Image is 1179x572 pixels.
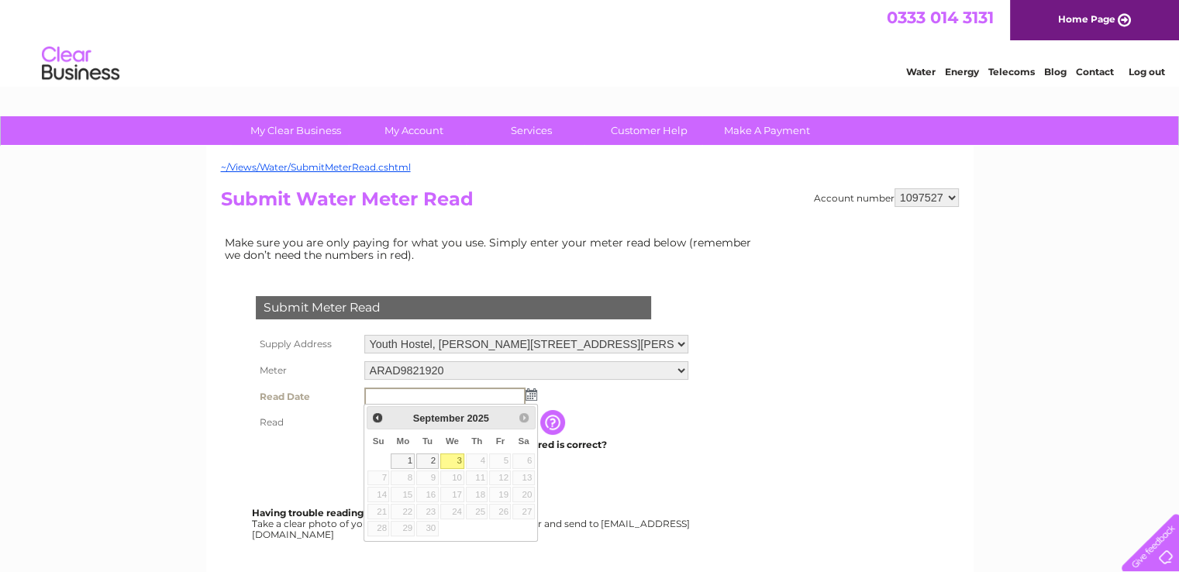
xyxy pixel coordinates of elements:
[350,116,477,145] a: My Account
[814,188,959,207] div: Account number
[256,296,651,319] div: Submit Meter Read
[496,436,505,446] span: Friday
[221,161,411,173] a: ~/Views/Water/SubmitMeterRead.cshtml
[413,412,464,424] span: September
[416,453,438,469] a: 2
[41,40,120,88] img: logo.png
[224,9,957,75] div: Clear Business is a trading name of Verastar Limited (registered in [GEOGRAPHIC_DATA] No. 3667643...
[1076,66,1114,78] a: Contact
[540,410,568,435] input: Information
[422,436,433,446] span: Tuesday
[945,66,979,78] a: Energy
[585,116,713,145] a: Customer Help
[221,188,959,218] h2: Submit Water Meter Read
[906,66,936,78] a: Water
[252,331,360,357] th: Supply Address
[526,388,537,401] img: ...
[518,436,529,446] span: Saturday
[371,412,384,424] span: Prev
[360,435,692,455] td: Are you sure the read you have entered is correct?
[446,436,459,446] span: Wednesday
[397,436,410,446] span: Monday
[252,384,360,410] th: Read Date
[467,412,488,424] span: 2025
[221,233,764,265] td: Make sure you are only paying for what you use. Simply enter your meter read below (remember we d...
[391,453,415,469] a: 1
[887,8,994,27] a: 0333 014 3131
[373,436,384,446] span: Sunday
[471,436,482,446] span: Thursday
[369,408,387,426] a: Prev
[467,116,595,145] a: Services
[252,507,426,519] b: Having trouble reading your meter?
[252,357,360,384] th: Meter
[988,66,1035,78] a: Telecoms
[440,453,465,469] a: 3
[1128,66,1164,78] a: Log out
[252,508,692,539] div: Take a clear photo of your readings, tell us which supply it's for and send to [EMAIL_ADDRESS][DO...
[252,410,360,435] th: Read
[1044,66,1067,78] a: Blog
[703,116,831,145] a: Make A Payment
[232,116,360,145] a: My Clear Business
